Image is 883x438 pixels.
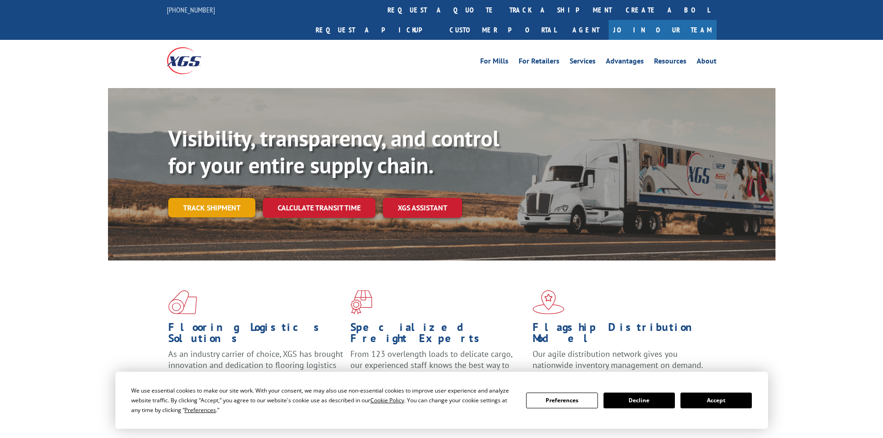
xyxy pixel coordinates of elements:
button: Accept [680,393,752,408]
a: For Mills [480,57,508,68]
img: xgs-icon-focused-on-flooring-red [350,290,372,314]
h1: Flooring Logistics Solutions [168,322,343,349]
button: Preferences [526,393,597,408]
a: Advantages [606,57,644,68]
a: XGS ASSISTANT [383,198,462,218]
button: Decline [603,393,675,408]
a: Calculate transit time [263,198,375,218]
a: About [697,57,717,68]
a: Agent [563,20,609,40]
a: Resources [654,57,686,68]
span: Preferences [184,406,216,414]
img: xgs-icon-flagship-distribution-model-red [533,290,565,314]
span: As an industry carrier of choice, XGS has brought innovation and dedication to flooring logistics... [168,349,343,381]
a: Join Our Team [609,20,717,40]
h1: Specialized Freight Experts [350,322,526,349]
p: From 123 overlength loads to delicate cargo, our experienced staff knows the best way to move you... [350,349,526,390]
span: Cookie Policy [370,396,404,404]
div: Cookie Consent Prompt [115,372,768,429]
a: Request a pickup [309,20,443,40]
span: Our agile distribution network gives you nationwide inventory management on demand. [533,349,703,370]
a: [PHONE_NUMBER] [167,5,215,14]
img: xgs-icon-total-supply-chain-intelligence-red [168,290,197,314]
div: We use essential cookies to make our site work. With your consent, we may also use non-essential ... [131,386,515,415]
h1: Flagship Distribution Model [533,322,708,349]
a: Services [570,57,596,68]
a: Track shipment [168,198,255,217]
b: Visibility, transparency, and control for your entire supply chain. [168,124,499,179]
a: For Retailers [519,57,559,68]
a: Customer Portal [443,20,563,40]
